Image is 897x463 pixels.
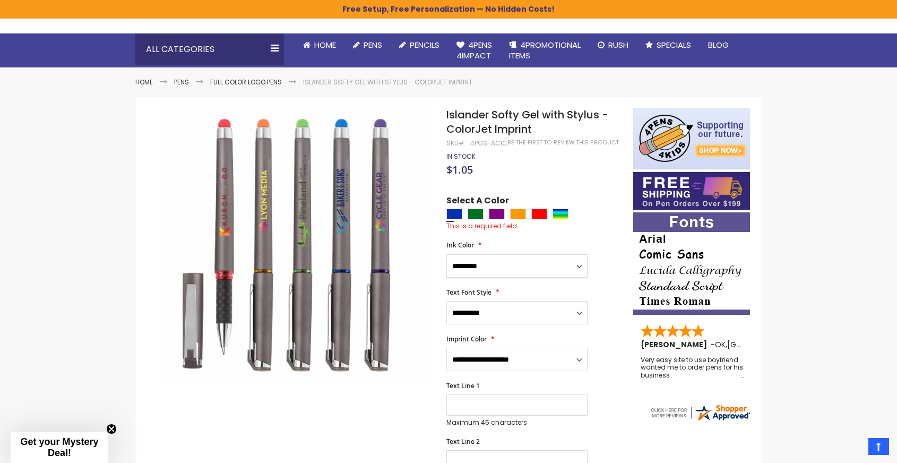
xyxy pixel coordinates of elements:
a: 4PROMOTIONALITEMS [501,33,589,68]
img: 4pens.com widget logo [649,403,751,422]
span: $1.05 [446,162,473,177]
a: Rush [589,33,637,57]
span: Select A Color [446,195,509,209]
div: Assorted [553,209,568,219]
button: Close teaser [106,424,117,434]
div: Blue [446,209,462,219]
span: - , [711,339,805,350]
span: [GEOGRAPHIC_DATA] [727,339,805,350]
img: Free shipping on orders over $199 [633,172,750,210]
a: 4pens.com certificate URL [649,415,751,424]
span: OK [715,339,726,350]
span: Specials [657,39,691,50]
span: Rush [608,39,628,50]
span: Text Font Style [446,288,491,297]
a: Be the first to review this product [507,139,619,147]
a: Top [868,438,889,455]
a: Home [295,33,344,57]
li: Islander Softy Gel with Stylus - ColorJet Imprint [303,78,472,87]
div: Get your Mystery Deal!Close teaser [11,432,108,463]
strong: SKU [446,139,466,148]
div: Very easy site to use boyfriend wanted me to order pens for his business [641,356,744,379]
span: Pencils [410,39,439,50]
span: Islander Softy Gel with Stylus - ColorJet Imprint [446,107,608,136]
span: Text Line 1 [446,381,480,390]
div: Green [468,209,484,219]
div: Purple [489,209,505,219]
div: All Categories [135,33,284,65]
p: Maximum 45 characters [446,418,588,427]
span: Pens [364,39,382,50]
div: Red [531,209,547,219]
span: Text Line 2 [446,437,480,446]
span: Imprint Color [446,335,487,344]
span: Home [314,39,336,50]
span: Ink Color [446,241,474,250]
div: Availability [446,152,476,161]
span: In stock [446,152,476,161]
div: This is a required field. [446,222,623,230]
img: 4pens 4 kids [633,108,750,169]
span: Blog [708,39,729,50]
span: [PERSON_NAME] [641,339,711,350]
div: Orange [510,209,526,219]
a: Pencils [391,33,448,57]
span: 4PROMOTIONAL ITEMS [509,39,581,61]
img: font-personalization-examples [633,212,750,315]
span: 4Pens 4impact [456,39,492,61]
a: Pens [344,33,391,57]
span: Get your Mystery Deal! [20,436,98,458]
a: Pens [174,78,189,87]
div: 4PGS-ACIC [470,139,507,148]
img: Islander Softy Gel with Stylus - ColorJet Imprint [157,107,432,382]
a: Blog [700,33,737,57]
a: Full Color Logo Pens [210,78,282,87]
a: Home [135,78,153,87]
a: Specials [637,33,700,57]
a: 4Pens4impact [448,33,501,68]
